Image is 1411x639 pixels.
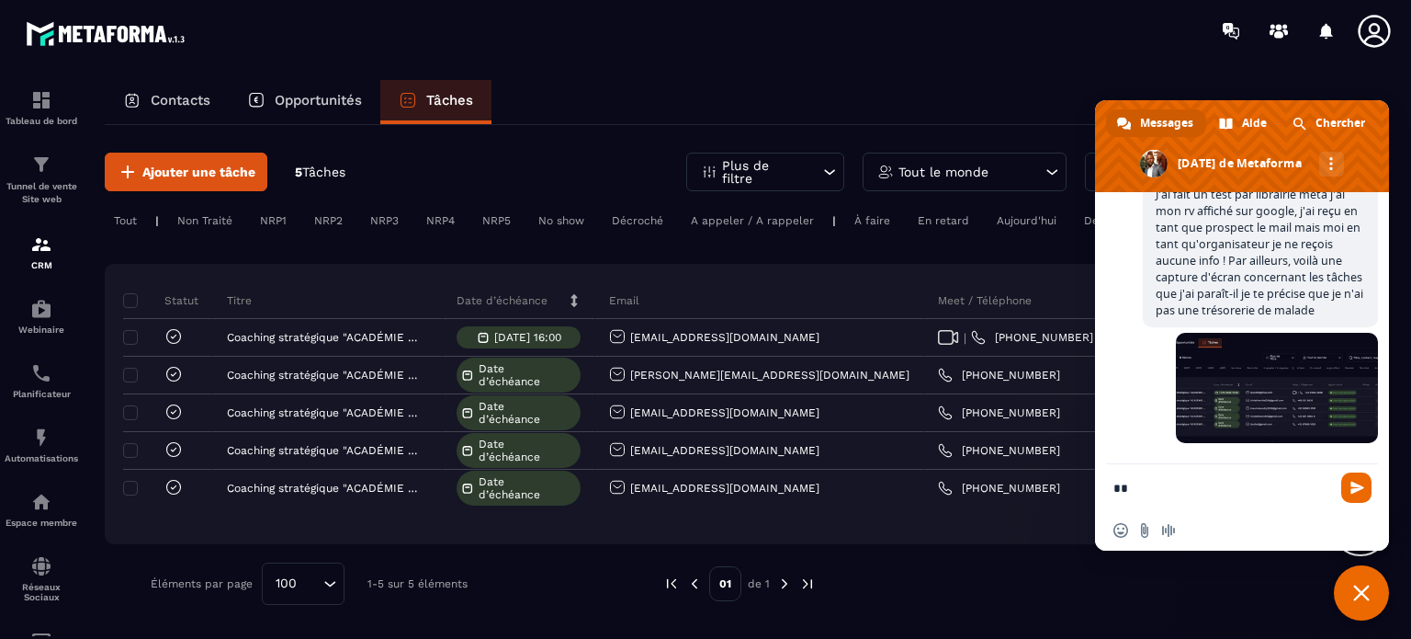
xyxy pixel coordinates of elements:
[479,400,576,426] span: Date d’échéance
[30,427,52,449] img: automations
[776,576,793,592] img: next
[5,518,78,528] p: Espace membre
[168,210,242,232] div: Non Traité
[5,389,78,399] p: Planificateur
[1281,109,1378,137] div: Chercher
[229,80,380,124] a: Opportunités
[938,405,1060,420] a: [PHONE_NUMBER]
[1113,523,1128,538] span: Insérer un emoji
[1156,187,1363,318] span: J'ai fait un test par librairie meta j'ai mon rv affiché sur google, j'ai reçu en tant que prospe...
[938,368,1060,382] a: [PHONE_NUMBER]
[457,293,547,308] p: Date d’échéance
[603,210,672,232] div: Décroché
[663,576,680,592] img: prev
[262,563,344,605] div: Search for option
[227,482,423,495] p: Coaching stratégique "ACADÉMIE RÉSURGENCE"
[5,542,78,616] a: social-networksocial-networkRéseaux Sociaux
[302,165,345,179] span: Tâches
[1075,210,1134,232] div: Demain
[5,477,78,542] a: automationsautomationsEspace membre
[988,210,1066,232] div: Aujourd'hui
[361,210,408,232] div: NRP3
[748,576,770,591] p: de 1
[682,210,823,232] div: A appeler / A rappeler
[30,362,52,384] img: scheduler
[479,438,576,463] span: Date d’échéance
[971,330,1093,345] a: [PHONE_NUMBER]
[5,453,78,463] p: Automatisations
[227,293,252,308] p: Titre
[898,165,988,178] p: Tout le monde
[30,234,52,256] img: formation
[227,369,423,382] p: Coaching stratégique "ACADÉMIE RÉSURGENCE"
[5,582,78,602] p: Réseaux Sociaux
[909,210,978,232] div: En retard
[227,406,423,419] p: Coaching stratégique "ACADÉMIE RÉSURGENCE"
[1106,109,1206,137] div: Messages
[1242,109,1267,137] span: Aide
[5,348,78,413] a: schedulerschedulerPlanificateur
[709,566,741,601] p: 01
[30,298,52,320] img: automations
[938,443,1060,458] a: [PHONE_NUMBER]
[1315,109,1365,137] span: Chercher
[251,210,296,232] div: NRP1
[105,80,229,124] a: Contacts
[26,17,191,51] img: logo
[1140,109,1193,137] span: Messages
[426,92,473,108] p: Tâches
[5,220,78,284] a: formationformationCRM
[799,576,816,592] img: next
[5,325,78,335] p: Webinaire
[30,491,52,513] img: automations
[1137,523,1152,538] span: Envoyer un fichier
[479,475,576,501] span: Date d’échéance
[30,154,52,176] img: formation
[417,210,464,232] div: NRP4
[938,481,1060,496] a: [PHONE_NUMBER]
[5,260,78,270] p: CRM
[142,163,255,181] span: Ajouter une tâche
[151,577,253,590] p: Éléments par page
[275,92,362,108] p: Opportunités
[305,210,352,232] div: NRP2
[1341,473,1371,503] span: Envoyer
[5,140,78,220] a: formationformationTunnel de vente Site web
[473,210,520,232] div: NRP5
[155,214,159,227] p: |
[1334,565,1389,621] div: Fermer le chat
[303,574,319,594] input: Search for option
[227,331,423,344] p: Coaching stratégique "ACADÉMIE RÉSURGENCE"
[295,164,345,181] p: 5
[845,210,899,232] div: À faire
[1319,152,1344,177] div: Autres canaux
[151,92,210,108] p: Contacts
[30,555,52,577] img: social-network
[227,444,423,457] p: Coaching stratégique "ACADÉMIE RÉSURGENCE"
[479,362,576,388] span: Date d’échéance
[5,116,78,126] p: Tableau de bord
[269,574,303,594] span: 100
[5,75,78,140] a: formationformationTableau de bord
[5,284,78,348] a: automationsautomationsWebinaire
[367,577,468,590] p: 1-5 sur 5 éléments
[30,89,52,111] img: formation
[686,576,703,592] img: prev
[1113,480,1330,496] textarea: Entrez votre message...
[964,331,966,345] span: |
[609,293,639,308] p: Email
[105,153,267,191] button: Ajouter une tâche
[938,293,1032,308] p: Meet / Téléphone
[1161,523,1176,538] span: Message audio
[529,210,593,232] div: No show
[5,180,78,206] p: Tunnel de vente Site web
[832,214,836,227] p: |
[5,413,78,477] a: automationsautomationsAutomatisations
[1208,109,1280,137] div: Aide
[494,331,561,344] p: [DATE] 16:00
[128,293,198,308] p: Statut
[722,159,803,185] p: Plus de filtre
[105,210,146,232] div: Tout
[380,80,491,124] a: Tâches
